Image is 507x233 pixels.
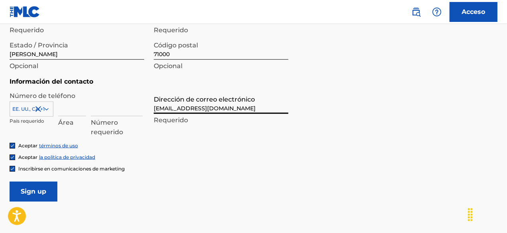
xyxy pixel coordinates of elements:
img: caja [10,155,15,160]
a: Acceso [450,2,497,22]
div: Arrastrar [464,203,477,227]
div: Ayuda [429,4,445,20]
font: Información del contacto [10,78,93,85]
a: la política de privacidad [39,154,95,160]
font: Aceptar [18,143,37,149]
iframe: Widget de chat [467,195,507,233]
font: Requerido [154,26,188,34]
img: buscar [411,7,421,17]
font: Inscribirse en comunicaciones de marketing [18,166,125,172]
input: Sign up [10,182,57,202]
img: caja [10,166,15,171]
font: Requerido [10,26,44,34]
img: Logotipo del MLC [10,6,40,18]
img: caja [10,143,15,148]
img: ayuda [432,7,442,17]
a: Búsqueda pública [408,4,424,20]
font: Área [58,119,74,126]
font: Opcional [154,62,182,70]
font: Número requerido [91,119,123,136]
font: País requerido [10,118,44,124]
font: Opcional [10,62,38,70]
font: Aceptar [18,154,37,160]
a: términos de uso [39,143,78,149]
font: Requerido [154,116,188,124]
font: Número de teléfono [10,92,75,100]
font: Acceso [462,8,485,16]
